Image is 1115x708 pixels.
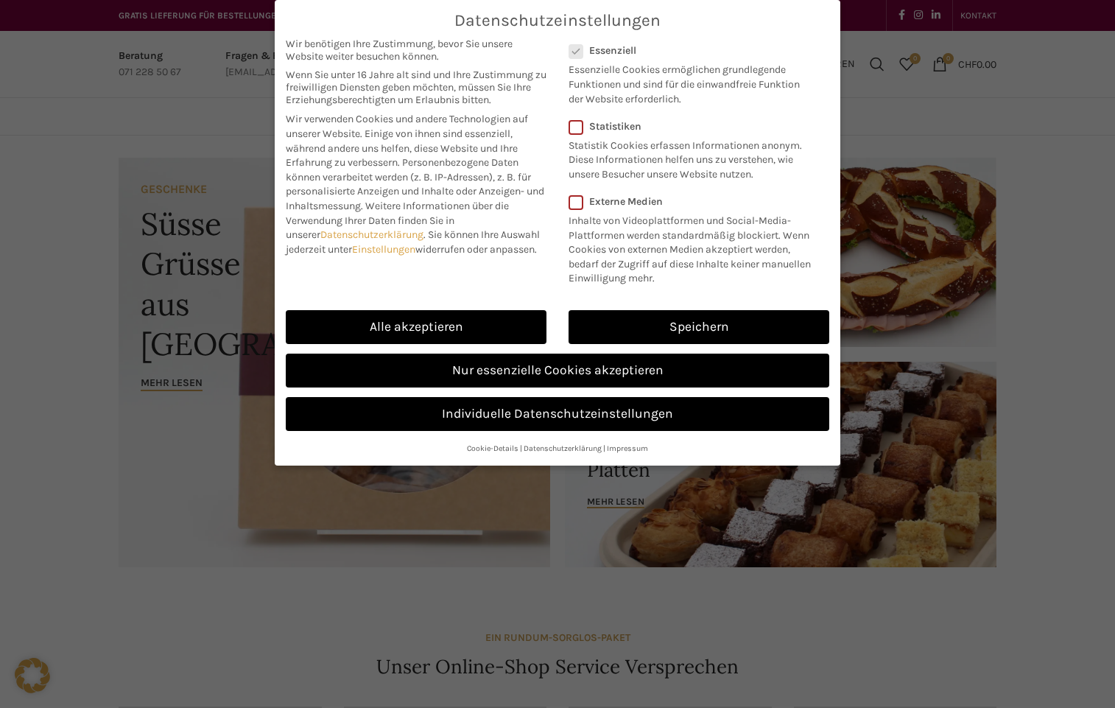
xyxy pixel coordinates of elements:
[569,195,820,208] label: Externe Medien
[607,444,648,453] a: Impressum
[352,243,415,256] a: Einstellungen
[286,113,528,169] span: Wir verwenden Cookies und andere Technologien auf unserer Website. Einige von ihnen sind essenzie...
[467,444,518,453] a: Cookie-Details
[569,208,820,286] p: Inhalte von Videoplattformen und Social-Media-Plattformen werden standardmäßig blockiert. Wenn Co...
[286,397,829,431] a: Individuelle Datenschutzeinstellungen
[454,11,661,30] span: Datenschutzeinstellungen
[286,69,546,106] span: Wenn Sie unter 16 Jahre alt sind und Ihre Zustimmung zu freiwilligen Diensten geben möchten, müss...
[286,228,540,256] span: Sie können Ihre Auswahl jederzeit unter widerrufen oder anpassen.
[569,57,810,106] p: Essenzielle Cookies ermöglichen grundlegende Funktionen und sind für die einwandfreie Funktion de...
[286,354,829,388] a: Nur essenzielle Cookies akzeptieren
[286,156,544,212] span: Personenbezogene Daten können verarbeitet werden (z. B. IP-Adressen), z. B. für personalisierte A...
[524,444,602,453] a: Datenschutzerklärung
[569,133,810,182] p: Statistik Cookies erfassen Informationen anonym. Diese Informationen helfen uns zu verstehen, wie...
[569,120,810,133] label: Statistiken
[286,310,546,344] a: Alle akzeptieren
[569,310,829,344] a: Speichern
[320,228,423,241] a: Datenschutzerklärung
[286,200,509,241] span: Weitere Informationen über die Verwendung Ihrer Daten finden Sie in unserer .
[286,38,546,63] span: Wir benötigen Ihre Zustimmung, bevor Sie unsere Website weiter besuchen können.
[569,44,810,57] label: Essenziell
